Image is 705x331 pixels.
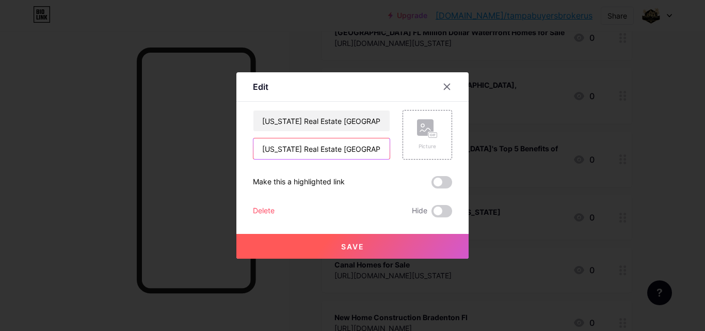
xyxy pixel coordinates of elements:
[253,205,275,217] div: Delete
[412,205,427,217] span: Hide
[253,81,268,93] div: Edit
[236,234,469,259] button: Save
[341,242,364,251] span: Save
[417,143,438,150] div: Picture
[253,138,390,159] input: URL
[253,111,390,131] input: Title
[253,176,345,188] div: Make this a highlighted link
